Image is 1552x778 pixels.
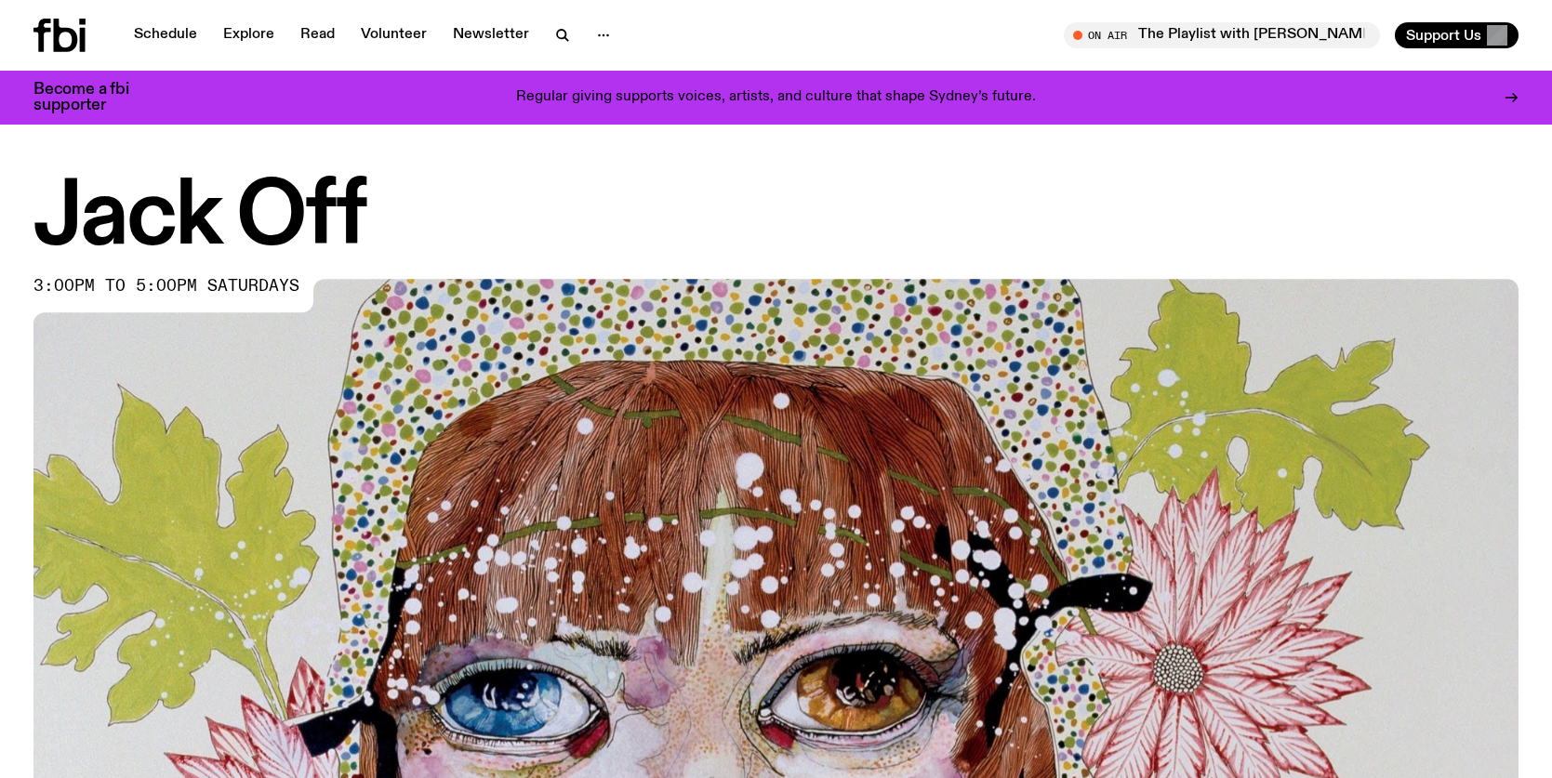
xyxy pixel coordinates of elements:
a: Read [289,22,346,48]
button: Support Us [1395,22,1519,48]
a: Schedule [123,22,208,48]
span: 3:00pm to 5:00pm saturdays [33,279,299,294]
h1: Jack Off [33,177,1519,260]
span: Support Us [1406,27,1481,44]
p: Regular giving supports voices, artists, and culture that shape Sydney’s future. [516,89,1036,106]
button: On AirThe Playlist with [PERSON_NAME], [PERSON_NAME], [PERSON_NAME], and Raf [1064,22,1380,48]
a: Volunteer [350,22,438,48]
h3: Become a fbi supporter [33,82,153,113]
a: Explore [212,22,285,48]
a: Newsletter [442,22,540,48]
